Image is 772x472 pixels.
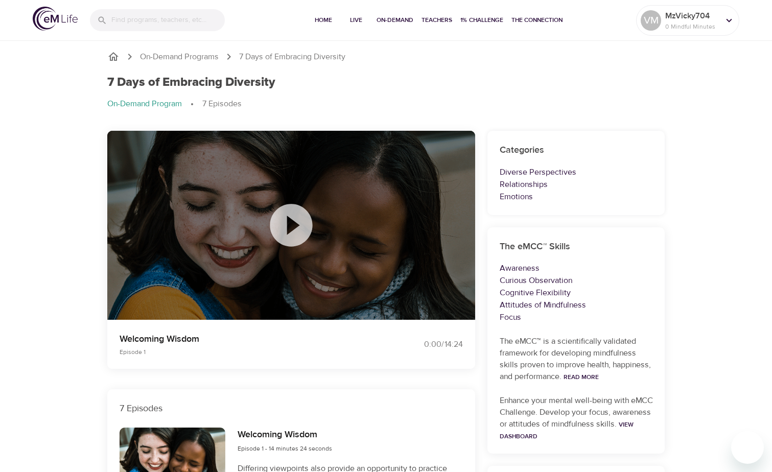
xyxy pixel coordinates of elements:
[500,166,653,178] p: Diverse Perspectives
[239,51,345,63] p: 7 Days of Embracing Diversity
[641,10,661,31] div: VM
[120,347,374,357] p: Episode 1
[377,15,413,26] span: On-Demand
[511,15,563,26] span: The Connection
[460,15,503,26] span: 1% Challenge
[107,75,275,90] h1: 7 Days of Embracing Diversity
[500,395,653,442] p: Enhance your mental well-being with eMCC Challenge. Develop your focus, awareness or attitudes of...
[238,444,332,453] span: Episode 1 - 14 minutes 24 seconds
[665,22,719,31] p: 0 Mindful Minutes
[731,431,764,464] iframe: Button to launch messaging window
[238,428,332,442] h6: Welcoming Wisdom
[344,15,368,26] span: Live
[107,98,665,110] nav: breadcrumb
[33,7,78,31] img: logo
[120,332,374,346] p: Welcoming Wisdom
[107,51,665,63] nav: breadcrumb
[500,143,653,158] h6: Categories
[386,339,463,350] div: 0:00 / 14:24
[140,51,219,63] a: On-Demand Programs
[311,15,336,26] span: Home
[665,10,719,22] p: MzVicky704
[500,336,653,383] p: The eMCC™ is a scientifically validated framework for developing mindfulness skills proven to imp...
[500,287,653,299] p: Cognitive Flexibility
[564,373,599,381] a: Read More
[111,9,225,31] input: Find programs, teachers, etc...
[500,240,653,254] h6: The eMCC™ Skills
[500,274,653,287] p: Curious Observation
[500,420,634,440] a: View Dashboard
[500,262,653,274] p: Awareness
[422,15,452,26] span: Teachers
[120,402,463,415] p: 7 Episodes
[500,311,653,323] p: Focus
[500,299,653,311] p: Attitudes of Mindfulness
[202,98,242,110] p: 7 Episodes
[500,191,653,203] p: Emotions
[107,98,182,110] p: On-Demand Program
[500,178,653,191] p: Relationships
